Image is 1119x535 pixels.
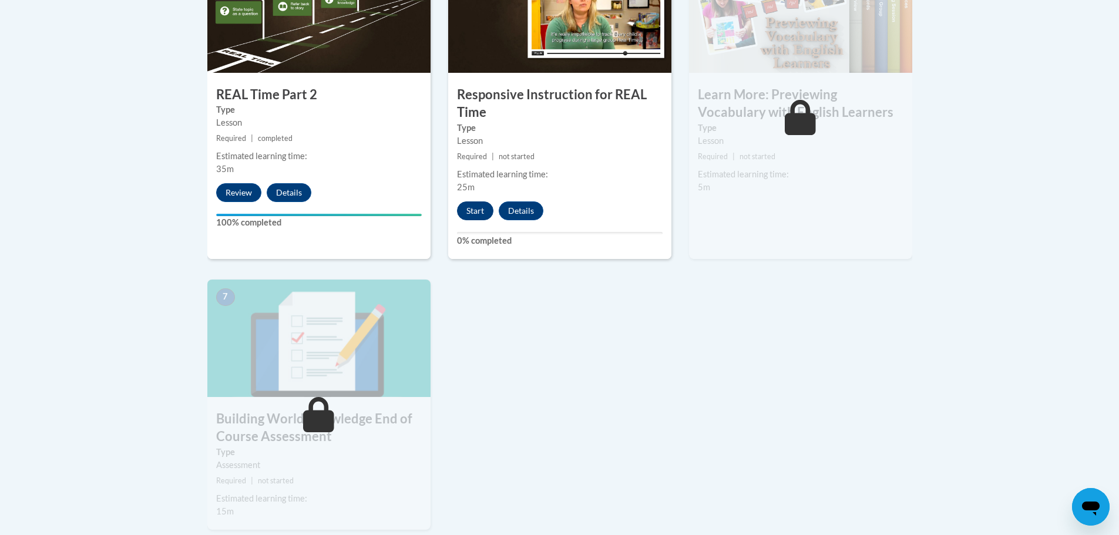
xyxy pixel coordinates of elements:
[216,134,246,143] span: Required
[216,183,261,202] button: Review
[457,182,475,192] span: 25m
[448,86,671,122] h3: Responsive Instruction for REAL Time
[457,201,493,220] button: Start
[457,168,663,181] div: Estimated learning time:
[258,476,294,485] span: not started
[216,492,422,505] div: Estimated learning time:
[207,86,431,104] h3: REAL Time Part 2
[740,152,775,161] span: not started
[698,182,710,192] span: 5m
[207,410,431,446] h3: Building World Knowledge End of Course Assessment
[216,150,422,163] div: Estimated learning time:
[258,134,293,143] span: completed
[457,122,663,134] label: Type
[689,86,912,122] h3: Learn More: Previewing Vocabulary with English Learners
[698,152,728,161] span: Required
[216,288,235,306] span: 7
[698,134,903,147] div: Lesson
[492,152,494,161] span: |
[216,476,246,485] span: Required
[216,446,422,459] label: Type
[216,216,422,229] label: 100% completed
[267,183,311,202] button: Details
[732,152,735,161] span: |
[216,164,234,174] span: 35m
[698,168,903,181] div: Estimated learning time:
[1072,488,1110,526] iframe: Button to launch messaging window
[457,152,487,161] span: Required
[251,476,253,485] span: |
[216,103,422,116] label: Type
[216,506,234,516] span: 15m
[207,280,431,397] img: Course Image
[216,459,422,472] div: Assessment
[216,214,422,216] div: Your progress
[457,134,663,147] div: Lesson
[698,122,903,134] label: Type
[499,201,543,220] button: Details
[251,134,253,143] span: |
[499,152,535,161] span: not started
[216,116,422,129] div: Lesson
[457,234,663,247] label: 0% completed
